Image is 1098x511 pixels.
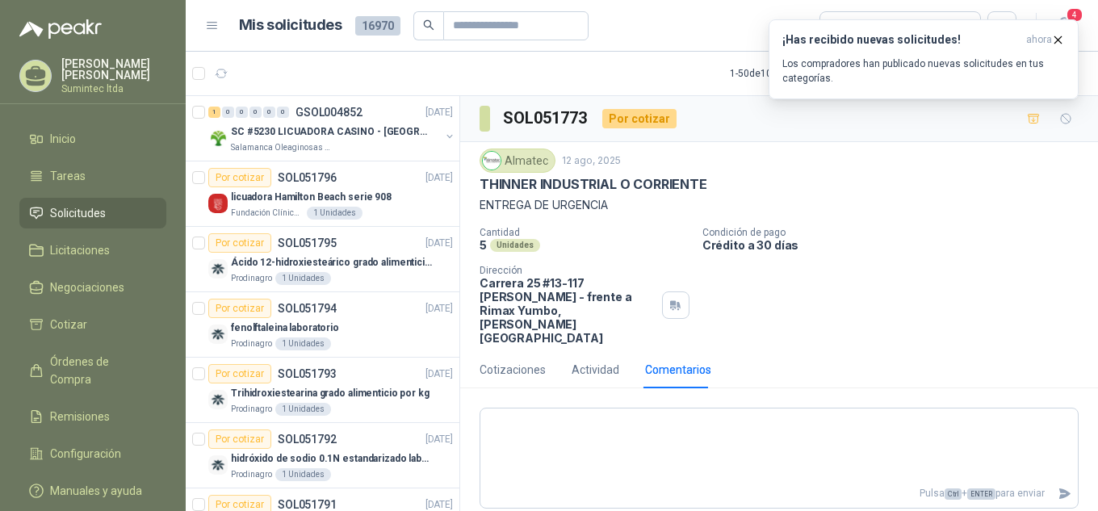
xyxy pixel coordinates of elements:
a: Por cotizarSOL051794[DATE] Company Logofenolftaleina laboratorioProdinagro1 Unidades [186,292,459,358]
p: 5 [480,238,487,252]
img: Company Logo [208,325,228,344]
span: Tareas [50,167,86,185]
span: Solicitudes [50,204,106,222]
a: Tareas [19,161,166,191]
div: 1 Unidades [275,337,331,350]
div: 1 Unidades [275,403,331,416]
div: 1 [208,107,220,118]
div: Comentarios [645,361,711,379]
h3: SOL051773 [503,106,589,131]
img: Company Logo [483,152,501,170]
p: Dirección [480,265,656,276]
span: Negociaciones [50,279,124,296]
span: Configuración [50,445,121,463]
p: [DATE] [425,432,453,447]
button: 4 [1050,11,1079,40]
div: Todas [830,17,864,35]
p: 12 ago, 2025 [562,153,621,169]
p: [DATE] [425,170,453,186]
div: 1 Unidades [307,207,363,220]
p: Trihidroxiestearina grado alimenticio por kg [231,386,430,401]
a: Cotizar [19,309,166,340]
img: Logo peakr [19,19,102,39]
p: Condición de pago [702,227,1092,238]
div: 0 [222,107,234,118]
p: Fundación Clínica Shaio [231,207,304,220]
p: SC #5230 LICUADORA CASINO - [GEOGRAPHIC_DATA] [231,124,432,140]
p: SOL051794 [278,303,337,314]
div: Por cotizar [208,299,271,318]
p: fenolftaleina laboratorio [231,320,339,336]
span: Órdenes de Compra [50,353,151,388]
img: Company Logo [208,259,228,279]
a: 1 0 0 0 0 0 GSOL004852[DATE] Company LogoSC #5230 LICUADORA CASINO - [GEOGRAPHIC_DATA]Salamanca O... [208,103,456,154]
p: Crédito a 30 días [702,238,1092,252]
a: Negociaciones [19,272,166,303]
div: 1 Unidades [275,468,331,481]
p: Salamanca Oleaginosas SAS [231,141,333,154]
button: ¡Has recibido nuevas solicitudes!ahora Los compradores han publicado nuevas solicitudes en tus ca... [769,19,1079,99]
span: Inicio [50,130,76,148]
a: Por cotizarSOL051792[DATE] Company Logohidróxido de sodio 0.1N estandarizado laboratorioProdinagr... [186,423,459,488]
div: 1 - 50 de 10412 [730,61,840,86]
h3: ¡Has recibido nuevas solicitudes! [782,33,1020,47]
span: Cotizar [50,316,87,333]
p: Prodinagro [231,272,272,285]
div: Por cotizar [208,233,271,253]
div: Almatec [480,149,555,173]
img: Company Logo [208,390,228,409]
span: 16970 [355,16,400,36]
p: [DATE] [425,105,453,120]
a: Solicitudes [19,198,166,228]
div: Unidades [490,239,540,252]
span: Manuales y ayuda [50,482,142,500]
a: Inicio [19,124,166,154]
p: Prodinagro [231,468,272,481]
a: Licitaciones [19,235,166,266]
p: [DATE] [425,366,453,382]
p: [PERSON_NAME] [PERSON_NAME] [61,58,166,81]
a: Órdenes de Compra [19,346,166,395]
div: Actividad [572,361,619,379]
img: Company Logo [208,194,228,213]
div: 0 [263,107,275,118]
span: ahora [1026,33,1052,47]
span: search [423,19,434,31]
p: Los compradores han publicado nuevas solicitudes en tus categorías. [782,57,1065,86]
a: Por cotizarSOL051795[DATE] Company LogoÁcido 12-hidroxiesteárico grado alimenticio por kgProdinag... [186,227,459,292]
img: Company Logo [208,455,228,475]
p: Carrera 25 #13-117 [PERSON_NAME] - frente a Rimax Yumbo , [PERSON_NAME][GEOGRAPHIC_DATA] [480,276,656,345]
a: Por cotizarSOL051793[DATE] Company LogoTrihidroxiestearina grado alimenticio por kgProdinagro1 Un... [186,358,459,423]
p: hidróxido de sodio 0.1N estandarizado laboratorio [231,451,432,467]
div: 0 [249,107,262,118]
span: ENTER [967,488,995,500]
a: Remisiones [19,401,166,432]
p: ENTREGA DE URGENCIA [480,196,1079,214]
p: Ácido 12-hidroxiesteárico grado alimenticio por kg [231,255,432,270]
div: Por cotizar [208,429,271,449]
a: Configuración [19,438,166,469]
p: SOL051791 [278,499,337,510]
p: [DATE] [425,301,453,316]
p: Prodinagro [231,337,272,350]
button: Enviar [1051,480,1078,508]
span: Licitaciones [50,241,110,259]
p: SOL051796 [278,172,337,183]
span: Remisiones [50,408,110,425]
div: Por cotizar [208,364,271,383]
a: Por cotizarSOL051796[DATE] Company Logolicuadora Hamilton Beach serie 908Fundación Clínica Shaio1... [186,161,459,227]
div: Por cotizar [602,109,677,128]
span: Ctrl [945,488,962,500]
p: Pulsa + para enviar [480,480,1051,508]
p: licuadora Hamilton Beach serie 908 [231,190,392,205]
p: GSOL004852 [295,107,363,118]
div: Por cotizar [208,168,271,187]
p: [DATE] [425,236,453,251]
p: SOL051795 [278,237,337,249]
p: Cantidad [480,227,689,238]
span: 4 [1066,7,1083,23]
div: 0 [236,107,248,118]
img: Company Logo [208,128,228,148]
h1: Mis solicitudes [239,14,342,37]
p: THINNER INDUSTRIAL O CORRIENTE [480,176,707,193]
